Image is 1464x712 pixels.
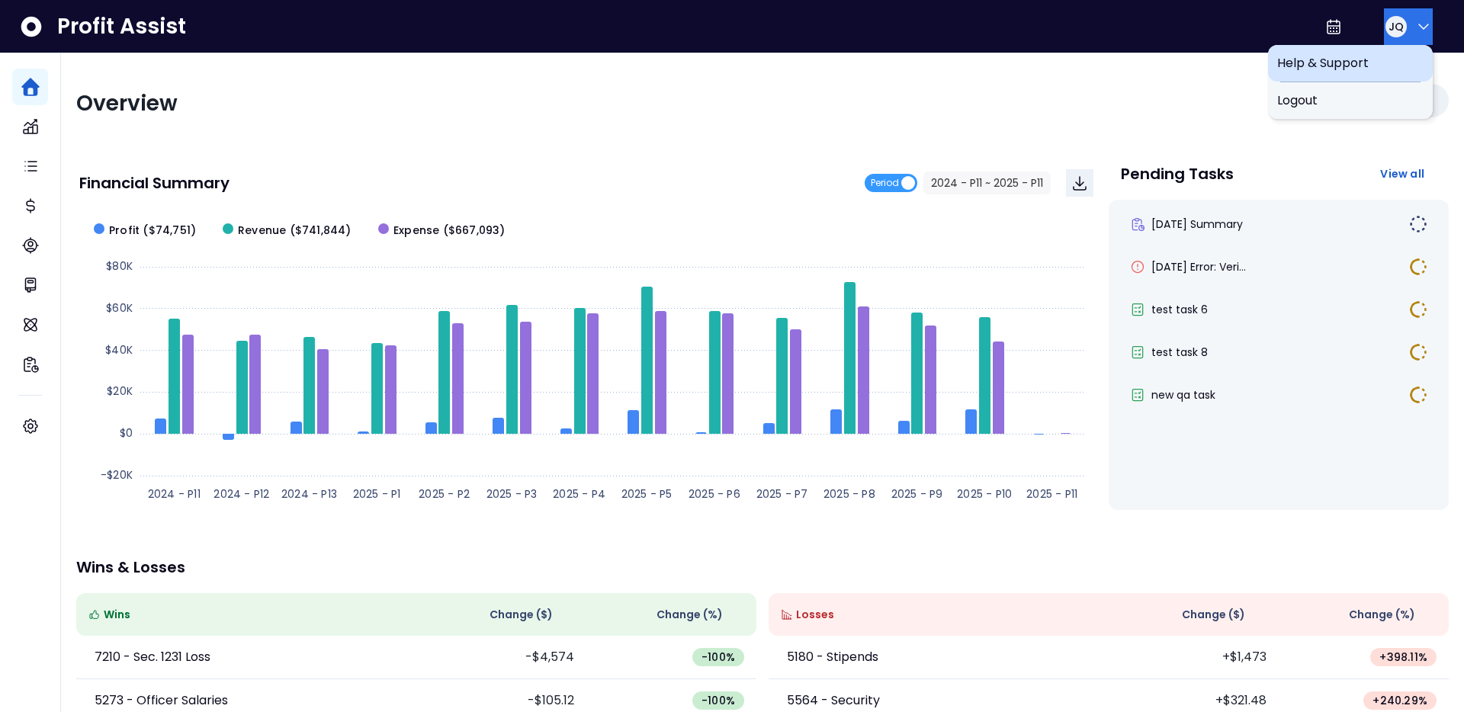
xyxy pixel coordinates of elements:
td: +$1,473 [1109,636,1279,679]
text: 2025 - P3 [486,486,538,502]
span: Change ( $ ) [490,607,553,623]
span: Revenue ($741,844) [238,223,352,239]
text: $0 [120,425,133,441]
text: 2024 - P11 [148,486,201,502]
span: [DATE] Error: Veri... [1151,259,1246,274]
span: Profit Assist [57,13,186,40]
p: Pending Tasks [1121,166,1234,181]
span: Profit ($74,751) [109,223,196,239]
span: -100 % [701,649,735,665]
span: test task 8 [1151,345,1208,360]
span: test task 6 [1151,302,1208,317]
text: $60K [106,300,133,316]
img: In Progress [1409,386,1427,404]
span: View all [1380,166,1424,181]
span: -100 % [701,693,735,708]
text: 2025 - P11 [1026,486,1077,502]
text: 2024 - P13 [281,486,337,502]
text: $40K [105,342,133,358]
span: + 240.29 % [1372,693,1427,708]
img: Not yet Started [1409,215,1427,233]
span: Losses [796,607,834,623]
p: Financial Summary [79,175,230,191]
text: 2025 - P9 [891,486,943,502]
button: 2024 - P11 ~ 2025 - P11 [923,172,1051,194]
p: 5180 - Stipends [787,648,878,666]
span: + 398.11 % [1379,649,1427,665]
span: Change (%) [657,607,723,623]
text: 2025 - P6 [689,486,740,502]
p: 7210 - Sec. 1231 Loss [95,648,210,666]
span: Logout [1277,91,1424,110]
text: $20K [107,383,133,399]
button: Download [1066,169,1093,197]
span: Period [871,174,899,192]
td: -$4,574 [416,636,586,679]
text: 2025 - P8 [823,486,875,502]
span: Change (%) [1349,607,1415,623]
span: new qa task [1151,387,1215,403]
span: Overview [76,88,178,118]
text: 2025 - P4 [553,486,605,502]
img: In Progress [1409,343,1427,361]
text: $80K [106,258,133,274]
text: 2025 - P5 [621,486,673,502]
text: 2025 - P7 [756,486,808,502]
span: Wins [104,607,130,623]
text: 2025 - P1 [353,486,401,502]
span: Change ( $ ) [1182,607,1245,623]
img: In Progress [1409,258,1427,276]
img: In Progress [1409,300,1427,319]
span: [DATE] Summary [1151,216,1243,232]
p: 5564 - Security [787,691,880,710]
span: Help & Support [1277,54,1424,72]
text: 2024 - P12 [213,486,269,502]
text: 2025 - P10 [957,486,1012,502]
p: 5273 - Officer Salaries [95,691,228,710]
text: -$20K [101,467,133,483]
span: JQ [1389,19,1404,34]
button: View all [1368,160,1437,188]
span: Expense ($667,093) [393,223,506,239]
text: 2025 - P2 [419,486,470,502]
p: Wins & Losses [76,560,1449,575]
